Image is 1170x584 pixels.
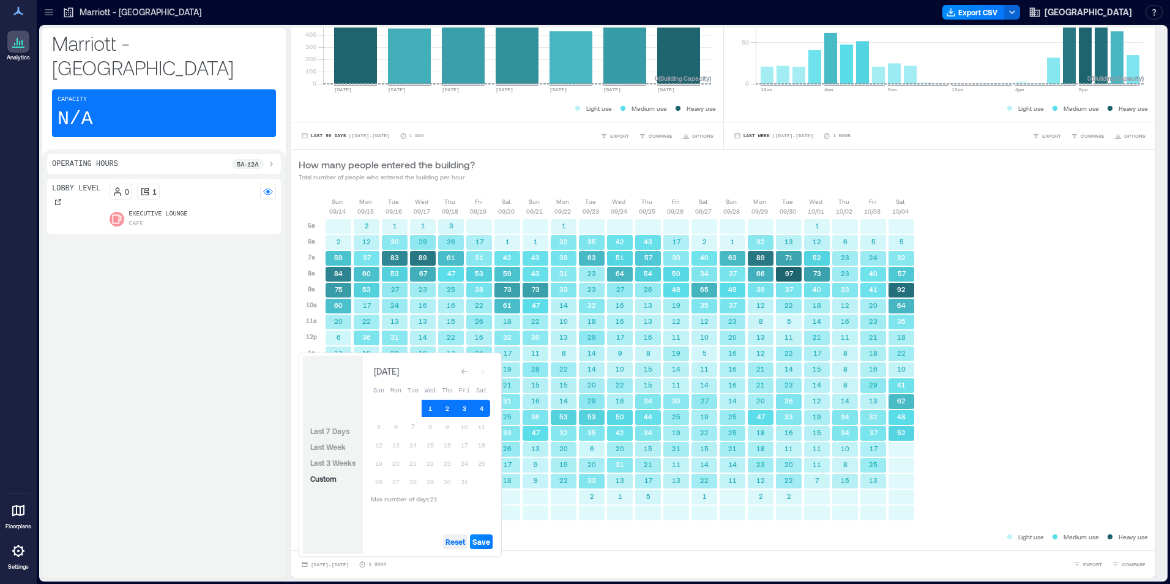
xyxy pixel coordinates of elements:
[869,301,877,309] text: 20
[587,317,596,325] text: 18
[1122,561,1146,568] span: COMPARE
[700,285,709,293] text: 65
[313,80,316,87] tspan: 0
[504,285,512,293] text: 73
[784,301,793,309] text: 22
[334,87,352,92] text: [DATE]
[308,252,315,262] p: 7a
[129,219,144,229] p: Cafe
[611,206,627,216] p: 09/24
[695,206,712,216] p: 09/27
[841,269,849,277] text: 23
[1045,6,1132,18] span: [GEOGRAPHIC_DATA]
[756,301,765,309] text: 12
[616,238,624,245] text: 42
[362,349,371,357] text: 10
[299,172,475,182] p: Total number of people who entered the building per hour
[1064,103,1099,113] p: Medium use
[334,253,343,261] text: 59
[472,537,490,547] span: Save
[393,222,397,230] text: 1
[616,253,624,261] text: 51
[808,206,824,216] p: 10/01
[559,301,568,309] text: 14
[308,455,358,470] button: Last 3 Weeks
[702,238,707,245] text: 2
[644,238,652,245] text: 43
[731,238,735,245] text: 1
[896,197,904,206] p: Sat
[419,285,427,293] text: 23
[421,222,425,230] text: 1
[129,209,188,219] p: Executive Lounge
[305,67,316,75] tspan: 100
[419,317,427,325] text: 13
[787,317,791,325] text: 5
[80,6,201,18] p: Marriott - [GEOGRAPHIC_DATA]
[306,332,317,342] p: 12p
[334,301,343,309] text: 60
[470,206,486,216] p: 09/19
[447,285,455,293] text: 25
[337,238,341,245] text: 2
[644,333,652,341] text: 16
[728,333,737,341] text: 20
[1124,132,1146,140] span: OPTIONS
[308,236,315,246] p: 6a
[306,300,317,310] p: 10a
[445,537,465,547] span: Reset
[475,197,482,206] p: Fri
[587,269,596,277] text: 23
[503,253,512,261] text: 42
[641,197,652,206] p: Thu
[759,317,763,325] text: 8
[700,333,709,341] text: 10
[869,317,877,325] text: 23
[869,269,877,277] text: 40
[587,238,596,245] text: 35
[6,523,31,530] p: Floorplans
[692,132,714,140] span: OPTIONS
[1081,132,1105,140] span: COMPARE
[390,238,399,245] text: 30
[741,39,748,46] tspan: 50
[308,424,352,438] button: Last 7 Days
[603,87,621,92] text: [DATE]
[756,253,765,261] text: 89
[390,333,399,341] text: 31
[414,206,430,216] p: 09/17
[529,197,540,206] p: Sun
[125,187,129,197] p: 0
[841,301,849,309] text: 12
[503,269,512,277] text: 59
[419,349,427,357] text: 18
[756,285,765,293] text: 39
[559,238,568,245] text: 32
[365,222,369,230] text: 2
[470,534,493,549] button: Save
[841,333,849,341] text: 11
[598,130,632,142] button: EXPORT
[813,285,821,293] text: 40
[556,197,569,206] p: Mon
[785,269,794,277] text: 97
[559,285,568,293] text: 33
[52,31,276,80] p: Marriott - [GEOGRAPHIC_DATA]
[728,317,737,325] text: 23
[1025,2,1136,22] button: [GEOGRAPHIC_DATA]
[531,349,540,357] text: 11
[447,253,455,261] text: 61
[419,333,427,341] text: 14
[306,316,317,326] p: 11a
[644,285,652,293] text: 26
[952,87,963,92] text: 12pm
[780,206,796,216] p: 09/30
[332,197,343,206] p: Sun
[503,333,512,341] text: 32
[503,301,512,309] text: 61
[7,54,30,61] p: Analytics
[888,87,897,92] text: 8am
[334,349,343,357] text: 13
[897,285,906,293] text: 92
[531,317,540,325] text: 22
